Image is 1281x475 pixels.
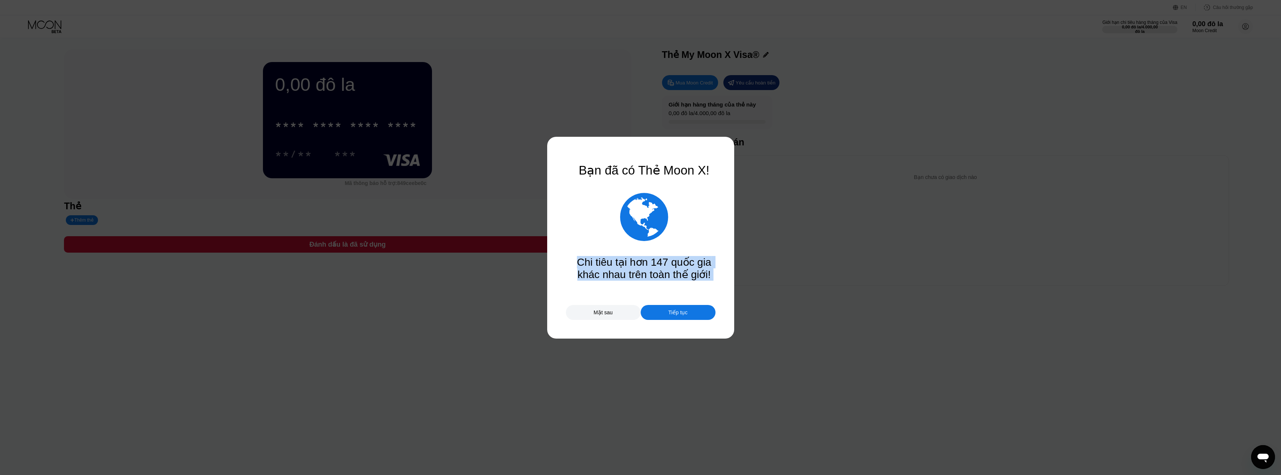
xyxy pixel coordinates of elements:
iframe: Nút khởi động cửa sổ tin nhắn [1251,445,1275,469]
div:  [569,189,719,245]
div: Tiếp tục [641,305,715,320]
font: Tiếp tục [668,309,688,315]
font:  [620,189,668,245]
font: Mặt sau [594,309,613,315]
font: Bạn đã có Thẻ Moon X! [579,163,709,177]
font: Chi tiêu tại hơn 147 quốc gia khác nhau trên toàn thế giới! [577,256,714,280]
div: Mặt sau [566,305,641,320]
